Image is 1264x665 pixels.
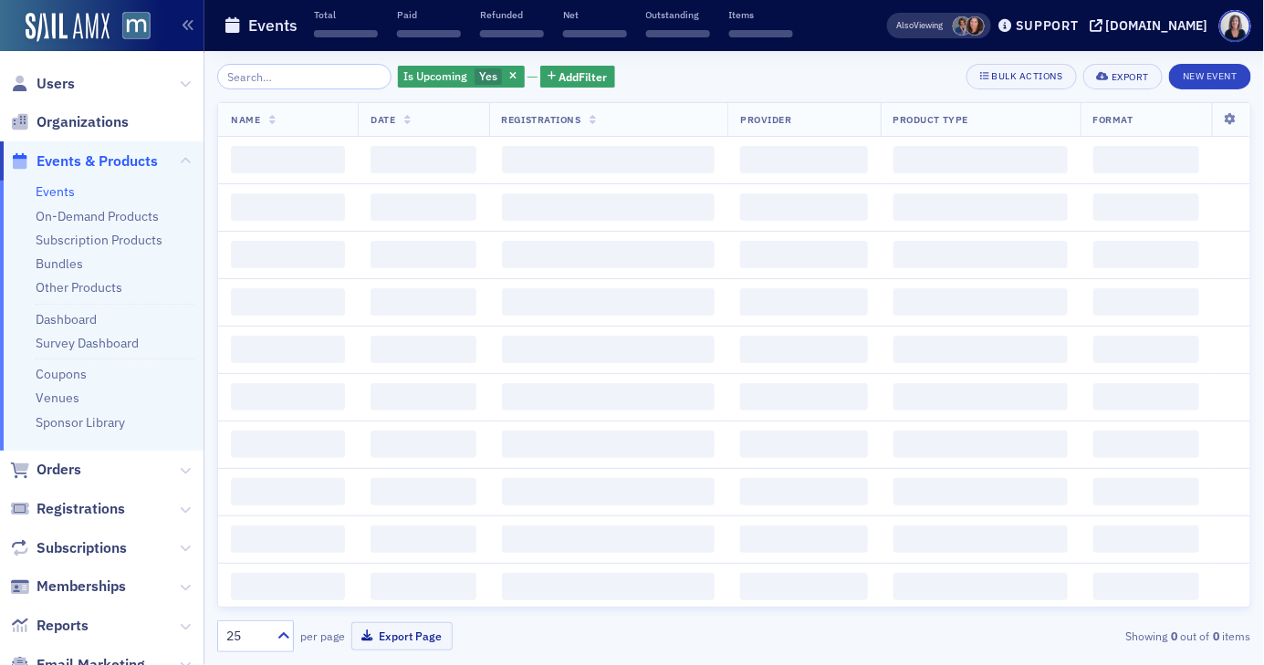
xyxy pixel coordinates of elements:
[231,383,345,410] span: ‌
[502,336,716,363] span: ‌
[1083,64,1163,89] button: Export
[1093,288,1199,316] span: ‌
[893,478,1068,505] span: ‌
[122,12,151,40] img: SailAMX
[397,8,461,21] p: Paid
[502,193,716,221] span: ‌
[893,241,1068,268] span: ‌
[502,478,716,505] span: ‌
[893,431,1068,458] span: ‌
[480,30,544,37] span: ‌
[36,414,125,431] a: Sponsor Library
[314,8,378,21] p: Total
[740,113,791,126] span: Provider
[248,15,298,36] h1: Events
[37,577,126,597] span: Memberships
[740,193,867,221] span: ‌
[966,16,985,36] span: Natalie Antonakas
[37,151,158,171] span: Events & Products
[563,30,627,37] span: ‌
[398,66,525,88] div: Yes
[740,573,867,600] span: ‌
[1169,64,1251,89] button: New Event
[371,113,395,126] span: Date
[1093,193,1199,221] span: ‌
[10,499,125,519] a: Registrations
[1168,628,1181,644] strong: 0
[502,113,581,126] span: Registrations
[371,478,475,505] span: ‌
[371,573,475,600] span: ‌
[231,336,345,363] span: ‌
[502,383,716,410] span: ‌
[371,288,475,316] span: ‌
[897,19,944,32] span: Viewing
[314,30,378,37] span: ‌
[371,383,475,410] span: ‌
[351,622,453,650] button: Export Page
[563,8,627,21] p: Net
[37,112,129,132] span: Organizations
[231,113,260,126] span: Name
[1093,146,1199,173] span: ‌
[371,525,475,553] span: ‌
[36,255,83,272] a: Bundles
[559,68,608,85] span: Add Filter
[1016,17,1079,34] div: Support
[36,311,97,327] a: Dashboard
[1219,10,1251,42] span: Profile
[231,146,345,173] span: ‌
[740,336,867,363] span: ‌
[36,232,162,248] a: Subscription Products
[502,146,716,173] span: ‌
[502,241,716,268] span: ‌
[740,525,867,553] span: ‌
[36,390,79,406] a: Venues
[371,431,475,458] span: ‌
[1093,525,1199,553] span: ‌
[231,241,345,268] span: ‌
[893,525,1068,553] span: ‌
[502,431,716,458] span: ‌
[502,525,716,553] span: ‌
[231,478,345,505] span: ‌
[919,628,1251,644] div: Showing out of items
[740,241,867,268] span: ‌
[10,112,129,132] a: Organizations
[231,193,345,221] span: ‌
[740,478,867,505] span: ‌
[36,208,159,224] a: On-Demand Products
[1093,383,1199,410] span: ‌
[10,460,81,480] a: Orders
[966,64,1077,89] button: Bulk Actions
[371,336,475,363] span: ‌
[1090,19,1215,32] button: [DOMAIN_NAME]
[1093,336,1199,363] span: ‌
[540,66,615,88] button: AddFilter
[10,538,127,558] a: Subscriptions
[371,146,475,173] span: ‌
[1093,241,1199,268] span: ‌
[1210,628,1223,644] strong: 0
[479,68,497,83] span: Yes
[37,538,127,558] span: Subscriptions
[893,288,1068,316] span: ‌
[10,577,126,597] a: Memberships
[37,460,81,480] span: Orders
[893,193,1068,221] span: ‌
[10,616,89,636] a: Reports
[26,13,110,42] a: SailAMX
[740,288,867,316] span: ‌
[231,288,345,316] span: ‌
[371,193,475,221] span: ‌
[404,68,468,83] span: Is Upcoming
[10,151,158,171] a: Events & Products
[110,12,151,43] a: View Homepage
[231,431,345,458] span: ‌
[740,431,867,458] span: ‌
[893,113,968,126] span: Product Type
[37,616,89,636] span: Reports
[231,525,345,553] span: ‌
[397,30,461,37] span: ‌
[893,383,1068,410] span: ‌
